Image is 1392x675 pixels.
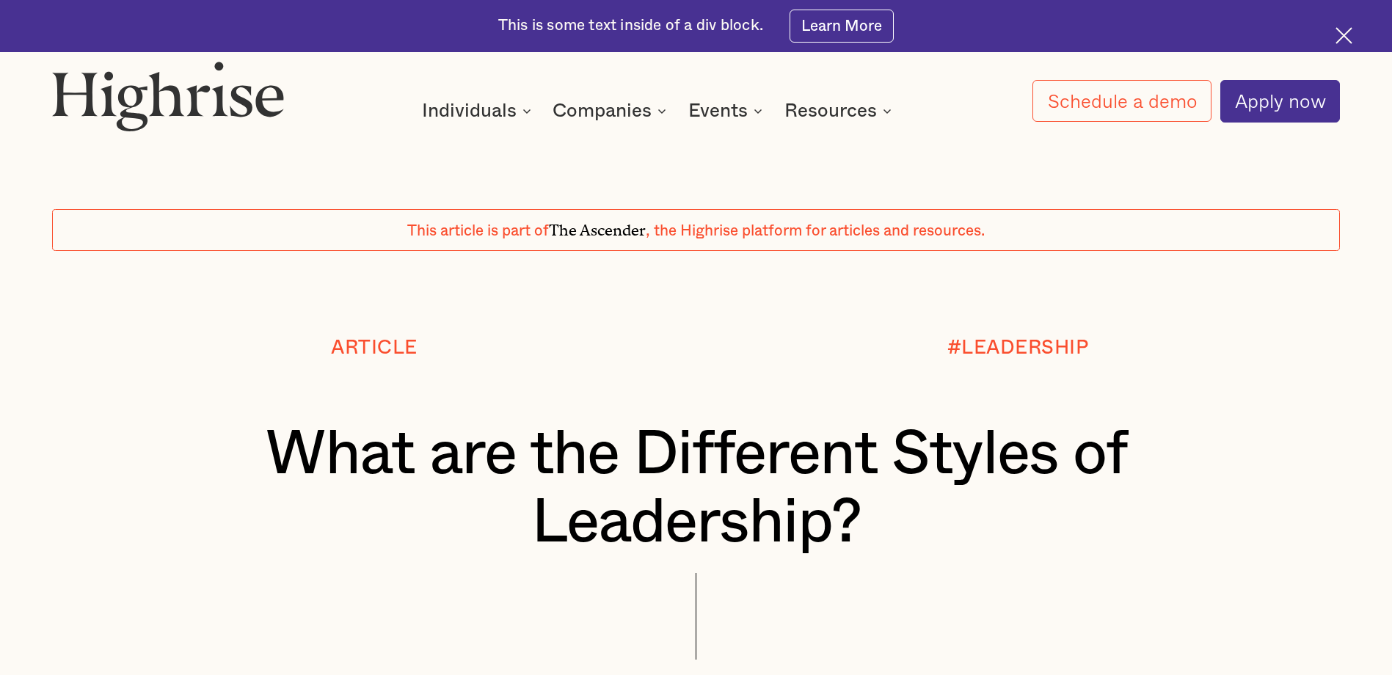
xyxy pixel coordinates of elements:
[790,10,894,43] a: Learn More
[407,223,549,238] span: This article is part of
[688,102,767,120] div: Events
[688,102,748,120] div: Events
[1335,27,1352,44] img: Cross icon
[784,102,877,120] div: Resources
[52,61,285,131] img: Highrise logo
[422,102,517,120] div: Individuals
[646,223,985,238] span: , the Highrise platform for articles and resources.
[553,102,671,120] div: Companies
[947,337,1089,359] div: #LEADERSHIP
[549,218,646,236] span: The Ascender
[784,102,896,120] div: Resources
[553,102,652,120] div: Companies
[331,337,418,359] div: Article
[422,102,536,120] div: Individuals
[106,420,1286,557] h1: What are the Different Styles of Leadership?
[1220,80,1340,123] a: Apply now
[1032,80,1211,122] a: Schedule a demo
[498,15,763,36] div: This is some text inside of a div block.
